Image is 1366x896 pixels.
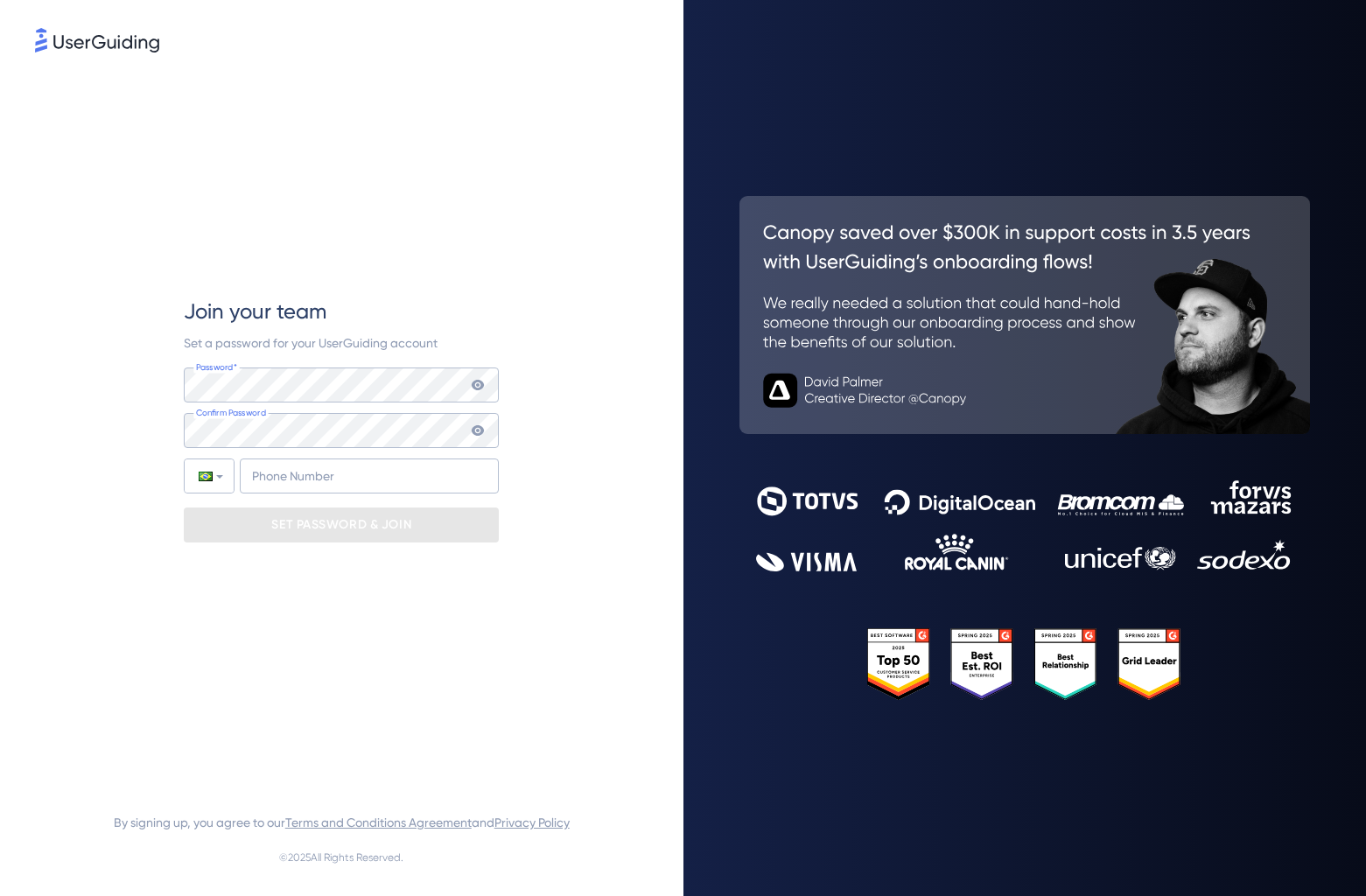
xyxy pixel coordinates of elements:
img: 25303e33045975176eb484905ab012ff.svg [867,628,1181,700]
div: Brazil: + 55 [185,459,234,493]
a: Terms and Conditions Agreement [285,815,472,829]
img: 26c0aa7c25a843aed4baddd2b5e0fa68.svg [739,196,1311,435]
span: © 2025 All Rights Reserved. [279,847,403,868]
img: 9302ce2ac39453076f5bc0f2f2ca889b.svg [756,480,1292,571]
span: Join your team [184,297,326,325]
p: SET PASSWORD & JOIN [271,511,411,539]
img: 8faab4ba6bc7696a72372aa768b0286c.svg [35,28,159,52]
input: Phone Number [240,458,499,493]
a: Privacy Policy [494,815,570,829]
span: By signing up, you agree to our and [114,812,570,833]
span: Set a password for your UserGuiding account [184,336,438,350]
